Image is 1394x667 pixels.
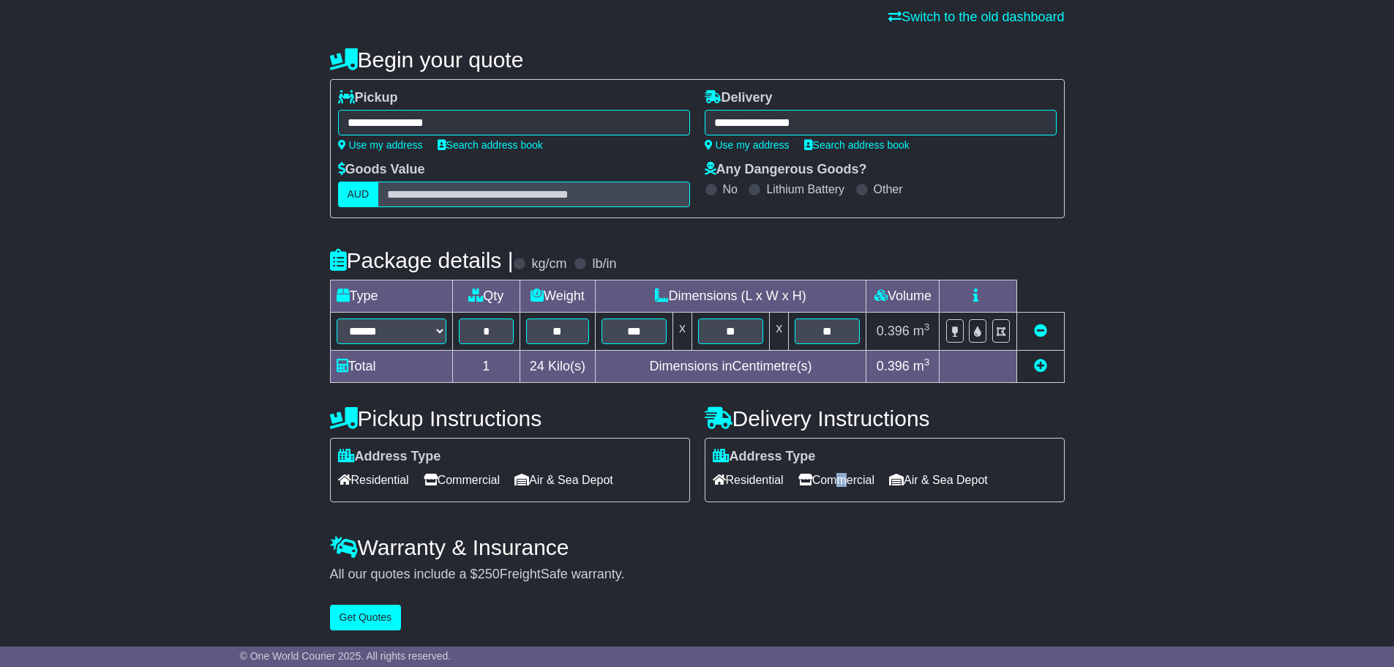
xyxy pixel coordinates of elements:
div: All our quotes include a $ FreightSafe warranty. [330,567,1065,583]
span: 0.396 [877,324,910,338]
td: Volume [866,280,940,313]
td: Weight [520,280,596,313]
span: Residential [338,469,409,491]
label: Address Type [713,449,816,465]
span: Air & Sea Depot [514,469,613,491]
label: Other [874,182,903,196]
button: Get Quotes [330,605,402,630]
label: Goods Value [338,162,425,178]
h4: Package details | [330,248,514,272]
span: Commercial [798,469,874,491]
a: Search address book [804,139,910,151]
a: Search address book [438,139,543,151]
label: lb/in [592,256,616,272]
label: Address Type [338,449,441,465]
a: Add new item [1034,359,1047,373]
label: Pickup [338,90,398,106]
td: Type [330,280,452,313]
a: Use my address [705,139,790,151]
td: Dimensions (L x W x H) [595,280,866,313]
span: Air & Sea Depot [889,469,988,491]
td: x [672,313,692,351]
a: Use my address [338,139,423,151]
span: © One World Courier 2025. All rights reserved. [240,650,451,662]
td: Total [330,351,452,383]
h4: Pickup Instructions [330,406,690,431]
td: Kilo(s) [520,351,596,383]
td: 1 [452,351,520,383]
h4: Warranty & Insurance [330,535,1065,559]
span: m [913,359,930,373]
h4: Delivery Instructions [705,406,1065,431]
a: Switch to the old dashboard [888,10,1064,24]
label: Delivery [705,90,773,106]
label: kg/cm [531,256,566,272]
td: x [770,313,789,351]
span: 250 [478,567,500,581]
label: AUD [338,182,379,207]
td: Dimensions in Centimetre(s) [595,351,866,383]
h4: Begin your quote [330,48,1065,72]
span: Residential [713,469,784,491]
td: Qty [452,280,520,313]
sup: 3 [924,357,930,368]
span: m [913,324,930,338]
span: 0.396 [877,359,910,373]
label: Any Dangerous Goods? [705,162,867,178]
label: No [723,182,738,196]
span: Commercial [424,469,500,491]
label: Lithium Battery [766,182,844,196]
a: Remove this item [1034,324,1047,338]
span: 24 [530,359,544,373]
sup: 3 [924,321,930,332]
